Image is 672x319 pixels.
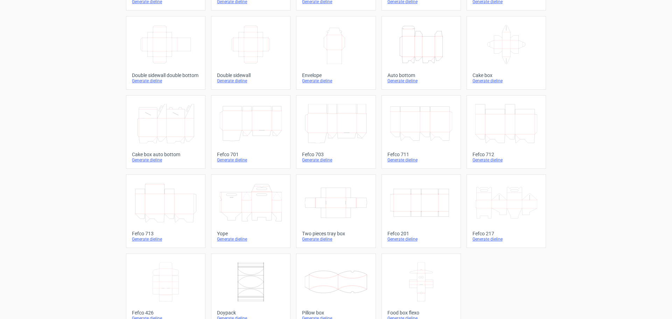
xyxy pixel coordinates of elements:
a: Fefco 712Generate dieline [467,95,546,169]
a: Fefco 217Generate dieline [467,174,546,248]
a: Auto bottomGenerate dieline [381,16,461,90]
div: Generate dieline [472,157,540,163]
div: Doypack [217,310,285,315]
div: Fefco 701 [217,152,285,157]
div: Fefco 712 [472,152,540,157]
div: Generate dieline [132,236,199,242]
div: Generate dieline [387,157,455,163]
div: Fefco 426 [132,310,199,315]
div: Fefco 713 [132,231,199,236]
div: Generate dieline [472,236,540,242]
a: Double sidewallGenerate dieline [211,16,290,90]
div: Generate dieline [387,236,455,242]
a: Fefco 703Generate dieline [296,95,376,169]
div: Food box flexo [387,310,455,315]
div: Fefco 703 [302,152,370,157]
div: Generate dieline [132,157,199,163]
div: Generate dieline [217,78,285,84]
div: Two pieces tray box [302,231,370,236]
div: Generate dieline [217,157,285,163]
a: Two pieces tray boxGenerate dieline [296,174,376,248]
div: Pillow box [302,310,370,315]
div: Double sidewall double bottom [132,72,199,78]
div: Generate dieline [387,78,455,84]
a: Cake boxGenerate dieline [467,16,546,90]
a: Fefco 201Generate dieline [381,174,461,248]
div: Generate dieline [302,236,370,242]
div: Fefco 711 [387,152,455,157]
div: Fefco 201 [387,231,455,236]
div: Cake box auto bottom [132,152,199,157]
a: Fefco 713Generate dieline [126,174,205,248]
div: Envelope [302,72,370,78]
div: Fefco 217 [472,231,540,236]
div: Auto bottom [387,72,455,78]
div: Generate dieline [217,236,285,242]
div: Generate dieline [302,78,370,84]
div: Generate dieline [472,78,540,84]
div: Cake box [472,72,540,78]
div: Generate dieline [302,157,370,163]
a: Double sidewall double bottomGenerate dieline [126,16,205,90]
a: Fefco 701Generate dieline [211,95,290,169]
a: YopeGenerate dieline [211,174,290,248]
a: Cake box auto bottomGenerate dieline [126,95,205,169]
div: Double sidewall [217,72,285,78]
div: Yope [217,231,285,236]
div: Generate dieline [132,78,199,84]
a: EnvelopeGenerate dieline [296,16,376,90]
a: Fefco 711Generate dieline [381,95,461,169]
